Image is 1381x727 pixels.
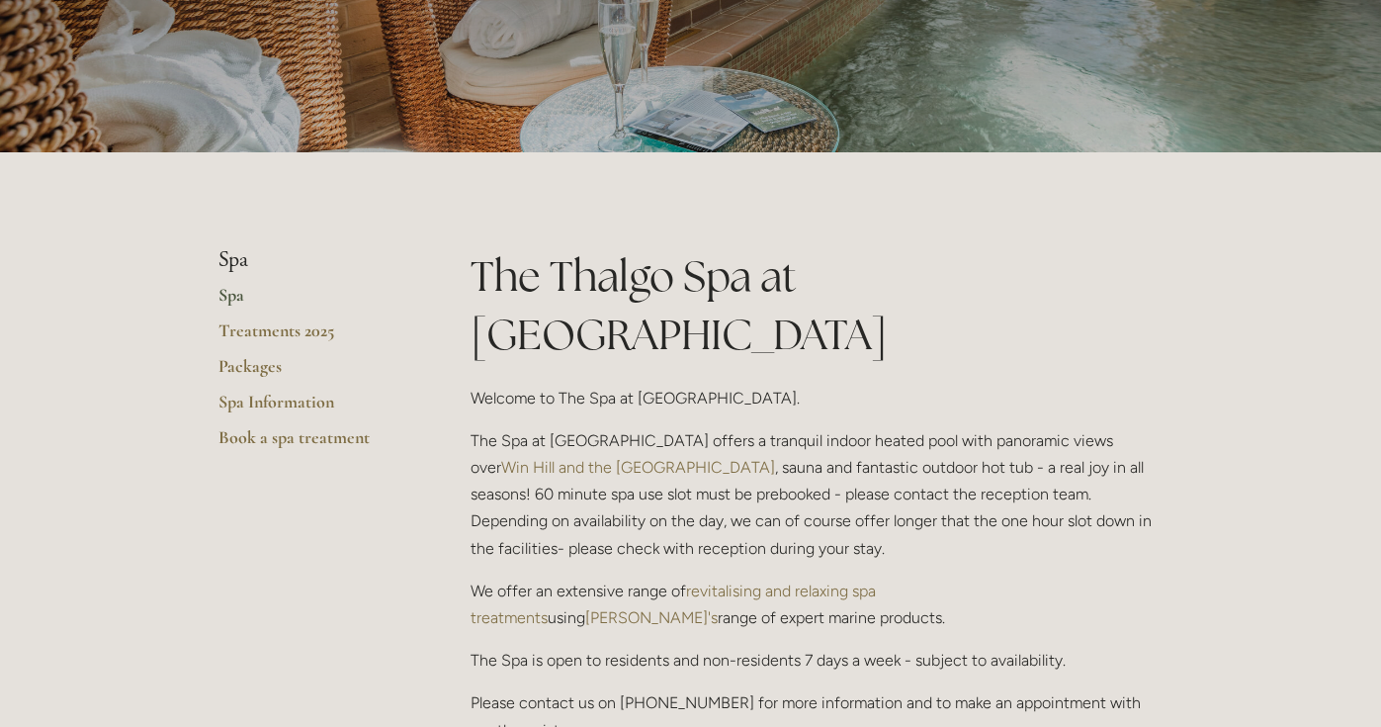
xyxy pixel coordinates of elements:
[218,319,407,355] a: Treatments 2025
[471,578,1164,631] p: We offer an extensive range of using range of expert marine products.
[218,391,407,426] a: Spa Information
[501,458,775,477] a: Win Hill and the [GEOGRAPHIC_DATA]
[471,427,1164,562] p: The Spa at [GEOGRAPHIC_DATA] offers a tranquil indoor heated pool with panoramic views over , sau...
[471,247,1164,364] h1: The Thalgo Spa at [GEOGRAPHIC_DATA]
[218,355,407,391] a: Packages
[585,608,718,627] a: [PERSON_NAME]'s
[471,647,1164,674] p: The Spa is open to residents and non-residents 7 days a week - subject to availability.
[471,385,1164,411] p: Welcome to The Spa at [GEOGRAPHIC_DATA].
[218,426,407,462] a: Book a spa treatment
[218,284,407,319] a: Spa
[218,247,407,273] li: Spa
